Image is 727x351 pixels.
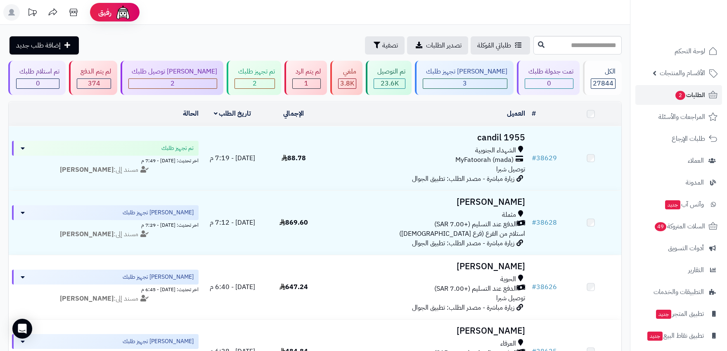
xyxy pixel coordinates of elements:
[279,218,308,228] span: 869.60
[6,165,205,175] div: مسند إلى:
[532,282,536,292] span: #
[655,308,704,320] span: تطبيق المتجر
[635,85,722,105] a: الطلبات2
[635,216,722,236] a: السلات المتروكة49
[507,109,525,119] a: العميل
[36,78,40,88] span: 0
[381,78,399,88] span: 23.6K
[171,78,175,88] span: 2
[658,111,705,123] span: المراجعات والأسئلة
[635,238,722,258] a: أدوات التسويق
[234,67,275,76] div: تم تجهيز طلبك
[183,109,199,119] a: الحالة
[532,218,557,228] a: #38628
[671,16,719,33] img: logo-2.png
[12,319,32,339] div: Open Intercom Messenger
[119,61,225,95] a: [PERSON_NAME] توصيل طلبك 2
[128,67,217,76] div: [PERSON_NAME] توصيل طلبك
[412,174,514,184] span: زيارة مباشرة - مصدر الطلب: تطبيق الجوال
[16,67,59,76] div: تم استلام طلبك
[327,326,525,336] h3: [PERSON_NAME]
[635,282,722,302] a: التطبيقات والخدمات
[304,78,308,88] span: 1
[9,36,79,55] a: إضافة طلب جديد
[635,41,722,61] a: لوحة التحكم
[364,61,413,95] a: تم التوصيل 23.6K
[635,151,722,171] a: العملاء
[338,67,356,76] div: ملغي
[292,67,321,76] div: لم يتم الرد
[646,330,704,342] span: تطبيق نقاط البيع
[129,79,217,88] div: 2
[123,209,194,217] span: [PERSON_NAME] تجهيز طلبك
[412,303,514,313] span: زيارة مباشرة - مصدر الطلب: تطبيق الجوال
[67,61,118,95] a: لم يتم الدفع 374
[502,210,516,220] span: مثملة
[664,199,704,210] span: وآتس آب
[282,153,306,163] span: 88.78
[675,89,705,101] span: الطلبات
[463,78,467,88] span: 3
[60,294,114,304] strong: [PERSON_NAME]
[656,310,671,319] span: جديد
[660,67,705,79] span: الأقسام والمنتجات
[647,332,663,341] span: جديد
[475,146,516,155] span: الشهداء الجنوبية
[496,293,525,303] span: توصيل شبرا
[365,36,405,55] button: تصفية
[123,337,194,346] span: [PERSON_NAME] تجهيز طلبك
[423,67,507,76] div: [PERSON_NAME] تجهيز طلبك
[327,262,525,271] h3: [PERSON_NAME]
[374,79,405,88] div: 23617
[635,326,722,346] a: تطبيق نقاط البيعجديد
[17,79,59,88] div: 0
[214,109,251,119] a: تاريخ الطلب
[532,282,557,292] a: #38626
[654,286,704,298] span: التطبيقات والخدمات
[407,36,468,55] a: تصدير الطلبات
[688,155,704,166] span: العملاء
[515,61,581,95] a: تمت جدولة طلبك 0
[77,79,110,88] div: 374
[532,153,557,163] a: #38629
[635,260,722,280] a: التقارير
[471,36,530,55] a: طلباتي المُوكلة
[654,222,666,231] span: 49
[686,177,704,188] span: المدونة
[382,40,398,50] span: تصفية
[532,218,536,228] span: #
[283,61,329,95] a: لم يتم الرد 1
[123,273,194,281] span: [PERSON_NAME] تجهيز طلبك
[210,282,255,292] span: [DATE] - 6:40 م
[12,285,199,293] div: اخر تحديث: [DATE] - 6:45 م
[12,220,199,229] div: اخر تحديث: [DATE] - 7:29 م
[547,78,551,88] span: 0
[525,79,573,88] div: 0
[675,45,705,57] span: لوحة التحكم
[581,61,623,95] a: الكل27844
[12,156,199,164] div: اخر تحديث: [DATE] - 7:49 م
[374,67,405,76] div: تم التوصيل
[477,40,511,50] span: طلباتي المُوكلة
[532,109,536,119] a: #
[327,133,525,142] h3: candil 1955
[635,194,722,214] a: وآتس آبجديد
[500,339,516,349] span: العرفاء
[7,61,67,95] a: تم استلام طلبك 0
[399,229,525,239] span: استلام من الفرع (فرع [DEMOGRAPHIC_DATA])
[500,275,516,284] span: الحوية
[668,242,704,254] span: أدوات التسويق
[283,109,304,119] a: الإجمالي
[88,78,100,88] span: 374
[235,79,274,88] div: 2
[210,153,255,163] span: [DATE] - 7:19 م
[329,61,364,95] a: ملغي 3.8K
[593,78,613,88] span: 27844
[525,67,573,76] div: تمت جدولة طلبك
[60,229,114,239] strong: [PERSON_NAME]
[115,4,131,21] img: ai-face.png
[6,230,205,239] div: مسند إلى:
[654,221,705,232] span: السلات المتروكة
[339,79,356,88] div: 3845
[635,304,722,324] a: تطبيق المتجرجديد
